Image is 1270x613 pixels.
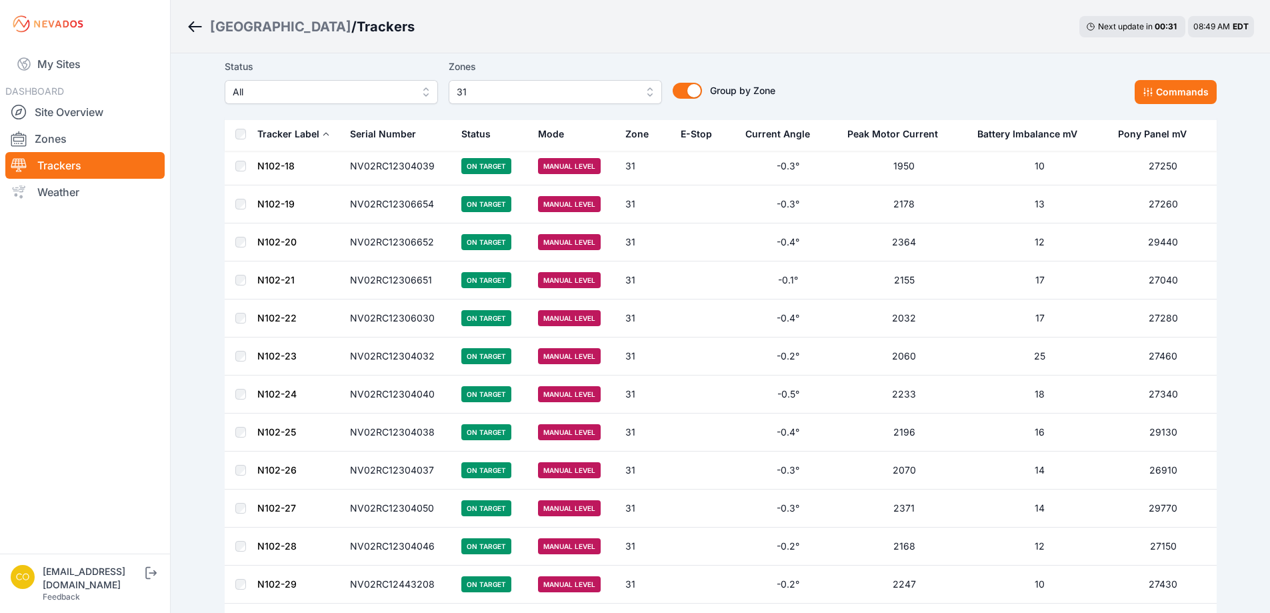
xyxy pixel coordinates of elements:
td: 14 [969,490,1110,528]
td: -0.4° [737,414,839,452]
td: NV02RC12304046 [342,528,454,566]
a: Weather [5,179,165,205]
a: N102-26 [257,464,297,476]
td: -0.2° [737,566,839,604]
td: 31 [617,299,673,338]
td: NV02RC12304032 [342,338,454,376]
td: 31 [617,223,673,261]
div: [EMAIL_ADDRESS][DOMAIN_NAME] [43,565,143,592]
a: Trackers [5,152,165,179]
span: / [351,17,357,36]
td: NV02RC12306652 [342,223,454,261]
td: 17 [969,261,1110,299]
td: 31 [617,185,673,223]
label: Status [225,59,438,75]
span: Next update in [1098,21,1153,31]
td: 27430 [1110,566,1216,604]
td: 17 [969,299,1110,338]
span: Group by Zone [710,85,775,96]
td: 25 [969,338,1110,376]
td: NV02RC12306030 [342,299,454,338]
a: N102-23 [257,350,297,362]
td: 2233 [839,376,970,414]
td: NV02RC12306651 [342,261,454,299]
td: 27280 [1110,299,1216,338]
span: Manual Level [538,310,601,326]
div: 00 : 31 [1155,21,1179,32]
img: Nevados [11,13,85,35]
span: EDT [1233,21,1249,31]
td: -0.4° [737,223,839,261]
div: Peak Motor Current [847,127,938,141]
button: Serial Number [350,118,427,150]
a: N102-18 [257,160,295,171]
a: My Sites [5,48,165,80]
td: 10 [969,147,1110,185]
span: Manual Level [538,424,601,440]
td: 27260 [1110,185,1216,223]
a: N102-25 [257,426,296,438]
td: -0.3° [737,490,839,528]
div: Pony Panel mV [1118,127,1187,141]
button: E-Stop [681,118,723,150]
span: On Target [461,310,511,326]
td: 18 [969,376,1110,414]
button: Tracker Label [257,118,330,150]
td: 2196 [839,414,970,452]
td: -0.5° [737,376,839,414]
td: NV02RC12304040 [342,376,454,414]
span: All [233,84,411,100]
label: Zones [449,59,662,75]
span: Manual Level [538,272,601,288]
td: 27150 [1110,528,1216,566]
span: Manual Level [538,234,601,250]
span: On Target [461,386,511,402]
td: -0.3° [737,147,839,185]
button: Zone [625,118,659,150]
td: NV02RC12304039 [342,147,454,185]
a: N102-20 [257,236,297,247]
button: Current Angle [745,118,821,150]
div: Serial Number [350,127,416,141]
div: [GEOGRAPHIC_DATA] [210,17,351,36]
td: -0.2° [737,338,839,376]
td: 27040 [1110,261,1216,299]
td: 16 [969,414,1110,452]
span: On Target [461,196,511,212]
td: 27340 [1110,376,1216,414]
td: 26910 [1110,452,1216,490]
td: 31 [617,414,673,452]
span: On Target [461,538,511,554]
a: N102-19 [257,198,295,209]
button: Pony Panel mV [1118,118,1197,150]
td: 2155 [839,261,970,299]
td: NV02RC12306654 [342,185,454,223]
span: On Target [461,424,511,440]
button: Mode [538,118,575,150]
span: Manual Level [538,462,601,478]
a: N102-21 [257,274,295,285]
td: -0.2° [737,528,839,566]
td: -0.1° [737,261,839,299]
span: On Target [461,272,511,288]
span: Manual Level [538,386,601,402]
td: NV02RC12304038 [342,414,454,452]
a: Feedback [43,592,80,602]
span: On Target [461,158,511,174]
div: Status [461,127,491,141]
div: Zone [625,127,649,141]
span: 31 [457,84,635,100]
a: N102-28 [257,540,297,552]
td: -0.3° [737,185,839,223]
img: controlroomoperator@invenergy.com [11,565,35,589]
a: Zones [5,125,165,152]
span: Manual Level [538,158,601,174]
td: -0.4° [737,299,839,338]
button: Status [461,118,501,150]
div: Mode [538,127,564,141]
td: 2364 [839,223,970,261]
td: 2070 [839,452,970,490]
span: On Target [461,348,511,364]
td: 29440 [1110,223,1216,261]
span: Manual Level [538,538,601,554]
